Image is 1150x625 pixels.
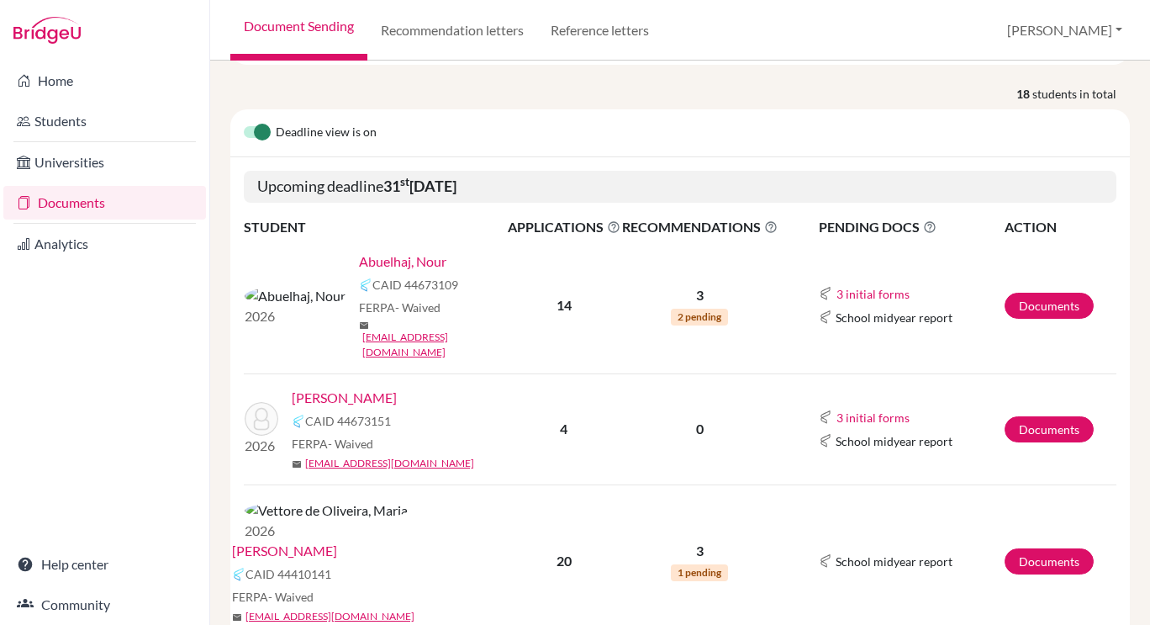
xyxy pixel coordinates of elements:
span: - Waived [268,590,314,604]
img: Common App logo [819,287,832,300]
img: Bridge-U [13,17,81,44]
span: School midyear report [836,309,952,326]
span: mail [232,612,242,622]
img: Common App logo [232,568,245,581]
span: mail [292,459,302,469]
b: 14 [557,297,572,313]
a: Universities [3,146,206,179]
span: FERPA [359,299,440,316]
p: 3 [622,541,778,561]
sup: st [400,175,409,188]
h5: Upcoming deadline [244,171,1116,203]
a: Documents [1005,293,1094,319]
a: [EMAIL_ADDRESS][DOMAIN_NAME] [362,330,519,360]
a: Documents [1005,416,1094,442]
img: Common App logo [819,410,832,424]
span: 1 pending [671,564,728,581]
a: [EMAIL_ADDRESS][DOMAIN_NAME] [305,456,474,471]
img: Common App logo [819,434,832,448]
a: [PERSON_NAME] [232,541,337,561]
a: Help center [3,548,206,581]
span: RECOMMENDATIONS [622,217,778,237]
span: Deadline view is on [276,123,377,143]
span: mail [359,320,369,331]
span: 2 pending [671,309,728,326]
button: [PERSON_NAME] [1000,14,1130,46]
img: Common App logo [359,278,372,292]
b: 20 [557,553,572,569]
span: APPLICATIONS [508,217,620,237]
img: Abuelhaj, Nour [245,286,346,306]
p: 3 [622,285,778,305]
a: [EMAIL_ADDRESS][DOMAIN_NAME] [245,609,414,624]
span: CAID 44673109 [372,276,458,294]
img: Common App logo [819,554,832,568]
span: students in total [1032,85,1130,103]
button: 3 initial forms [836,408,910,427]
a: Students [3,104,206,138]
a: Home [3,64,206,98]
p: 2026 [245,436,278,456]
img: Geller, Noam [245,402,278,436]
p: 0 [622,419,778,439]
a: Analytics [3,227,206,261]
span: CAID 44410141 [245,565,331,583]
a: Community [3,588,206,622]
span: CAID 44673151 [305,412,391,430]
span: - Waived [395,300,440,315]
span: School midyear report [836,553,952,570]
b: 4 [560,421,567,437]
a: Documents [1005,548,1094,575]
a: Documents [3,186,206,220]
b: 31 [DATE] [383,177,456,195]
p: 2026 [245,306,346,326]
img: Common App logo [292,415,305,428]
p: 2026 [245,521,408,541]
strong: 18 [1016,85,1032,103]
span: FERPA [232,588,314,606]
span: PENDING DOCS [819,217,1004,237]
th: ACTION [1004,216,1116,238]
span: FERPA [292,435,373,453]
a: Abuelhaj, Nour [359,252,446,272]
img: Vettore de Oliveira, Maria [245,501,408,521]
button: 3 initial forms [836,284,910,304]
span: - Waived [328,437,373,451]
a: [PERSON_NAME] [292,388,397,408]
th: STUDENT [244,216,507,238]
span: School midyear report [836,432,952,450]
img: Common App logo [819,310,832,324]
